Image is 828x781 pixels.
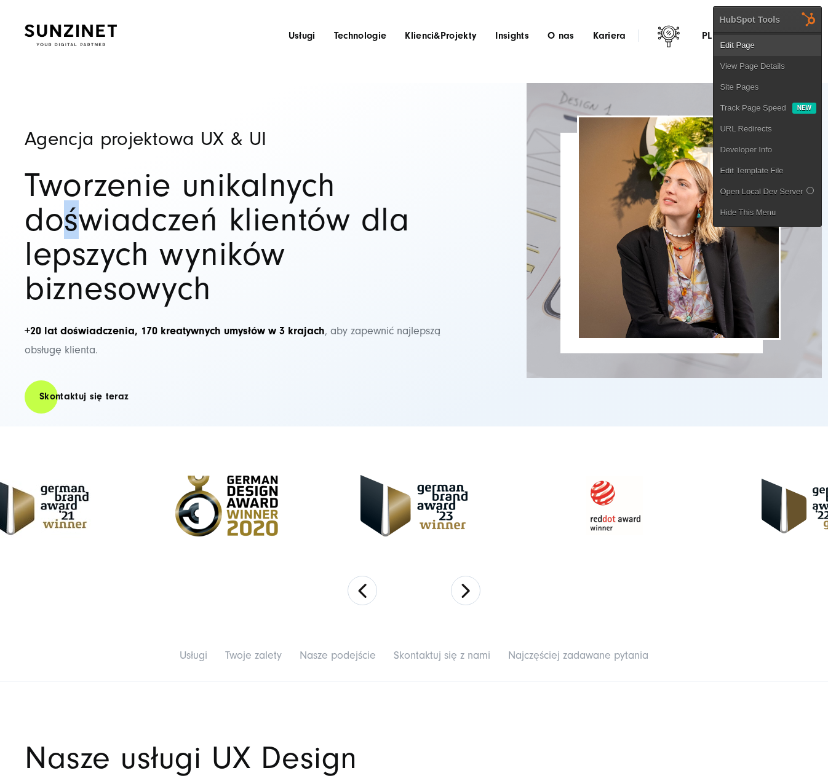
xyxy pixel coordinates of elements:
a: Klienci&Projekty [405,29,477,42]
a: Nasze podejście [300,649,376,662]
div: HubSpot Tools [719,14,780,25]
a: Hide This Menu [714,202,821,223]
h1: Nasze usługi UX Design [25,743,414,774]
a: Edit Page [714,35,821,56]
a: Najczęściej zadawane pytania [508,649,648,662]
a: Technologie [334,29,387,42]
img: Zwycięzca German Brand Award 2023 - agencja cyfrowa SUNZINET oferująca pełen zakres usług [360,475,468,536]
a: Usługi [289,29,316,42]
button: Previous [348,576,377,605]
a: O nas [547,29,575,42]
h2: Tworzenie unikalnych doświadczeń klientów dla lepszych wyników biznesowych [25,168,455,306]
img: UX & UI Design Agency Header | Kolega słucha rozmowy [579,117,779,338]
div: pl [702,29,721,42]
h1: Agencja projektowa UX & UI [25,129,455,149]
img: Zdobywca nagrody Reddot - agencja cyfrowa SUNZINET oferująca pełen zakres usług [550,469,679,543]
button: Next [451,576,480,605]
a: Site Pages [714,77,821,98]
a: Skontaktuj się teraz [25,379,143,414]
a: URL Redirects [714,119,821,139]
strong: +20 lat doświadczenia, 170 kreatywnych umysłów w 3 krajach [25,324,325,337]
span: , aby zapewnić najlepszą obsługę klienta. [25,324,440,356]
a: Developer Info [714,139,821,160]
img: Zwycięzca German Design Award 2020 - agencja cyfrowa SUNZINET oferująca pełen zakres usług [175,476,278,536]
a: Edit Template File [714,160,821,181]
a: Twoje zalety [225,649,282,662]
img: Kompleksowa agencja cyfrowa SUNZINET - User Experience Design_2 [527,83,822,378]
img: HubSpot Tools Menu Toggle [796,6,822,32]
a: Usługi [180,649,207,662]
img: SUNZINET Full Service Digital Agentur [25,25,117,46]
div: New [792,103,816,114]
a: Insights [495,29,529,42]
a: View Page Details [714,56,821,77]
div: HubSpot Tools Edit PageView Page DetailsSite Pages Track Page Speed New URL RedirectsDeveloper In... [713,6,822,227]
a: Skontaktuj się z nami [394,649,490,662]
a: Kariera [593,29,626,42]
a: Open Local Dev Server [714,181,821,202]
a: Track Page Speed [714,98,792,119]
